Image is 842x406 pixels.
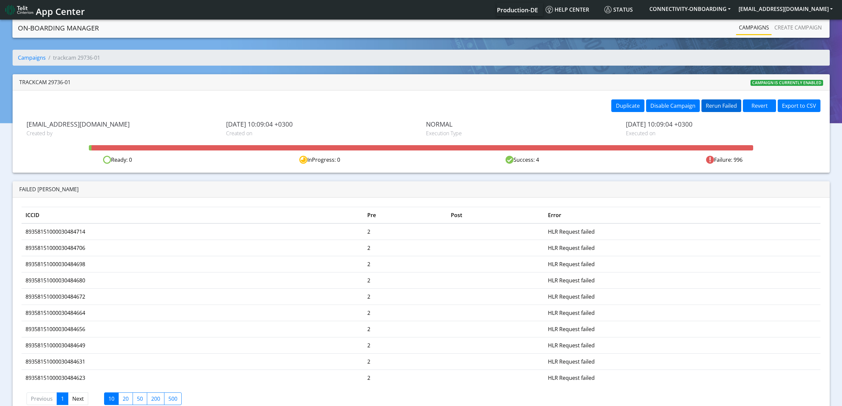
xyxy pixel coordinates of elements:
span: Production-DE [497,6,538,14]
a: Create campaign [772,21,824,34]
nav: breadcrumb [13,50,830,71]
a: Campaigns [736,21,772,34]
img: knowledge.svg [546,6,553,13]
label: 200 [147,392,164,405]
td: HLR Request failed [544,337,820,353]
th: Error [544,207,820,223]
a: Your current platform instance [497,3,538,16]
button: CONNECTIVITY-ONBOARDING [645,3,735,15]
span: App Center [36,5,85,18]
label: 500 [164,392,182,405]
td: 2 [363,337,447,353]
td: 2 [363,272,447,288]
a: Campaigns [18,54,46,61]
li: trackcam 29736-01 [46,54,100,62]
span: Execution Type [426,129,616,137]
label: 50 [133,392,147,405]
span: [DATE] 10:09:04 +0300 [626,120,816,128]
a: Status [602,3,645,16]
td: 2 [363,353,447,370]
span: Executed on [626,129,816,137]
td: 2 [363,223,447,240]
td: 89358151000030484631 [22,353,363,370]
th: Post [447,207,544,223]
img: in-progress.svg [299,156,307,164]
span: Help center [546,6,589,13]
td: HLR Request failed [544,256,820,272]
td: 89358151000030484680 [22,272,363,288]
td: HLR Request failed [544,370,820,386]
td: 89358151000030484623 [22,370,363,386]
a: On-Boarding Manager [18,22,99,35]
td: HLR Request failed [544,223,820,240]
td: HLR Request failed [544,321,820,337]
img: ready.svg [103,156,111,164]
div: Success: 4 [421,156,623,164]
td: 2 [363,305,447,321]
td: 89358151000030484706 [22,240,363,256]
td: HLR Request failed [544,272,820,288]
div: Ready: 0 [17,156,219,164]
button: Duplicate [611,99,644,112]
img: success.svg [506,156,513,164]
td: 89358151000030484714 [22,223,363,240]
img: logo-telit-cinterion-gw-new.png [5,5,33,15]
a: 1 [57,392,68,405]
td: 89358151000030484649 [22,337,363,353]
div: InProgress: 0 [219,156,421,164]
a: Next [68,392,88,405]
td: 2 [363,288,447,305]
span: Status [604,6,633,13]
td: HLR Request failed [544,353,820,370]
td: 89358151000030484672 [22,288,363,305]
button: [EMAIL_ADDRESS][DOMAIN_NAME] [735,3,837,15]
td: 2 [363,321,447,337]
label: 10 [104,392,119,405]
label: 20 [118,392,133,405]
th: ICCID [22,207,363,223]
button: Rerun Failed [701,99,741,112]
div: trackcam 29736-01 [19,78,71,86]
td: HLR Request failed [544,305,820,321]
img: fail.svg [706,156,714,164]
span: Created on [226,129,416,137]
a: Help center [543,3,602,16]
button: Disable Campaign [646,99,700,112]
span: [DATE] 10:09:04 +0300 [226,120,416,128]
td: 89358151000030484656 [22,321,363,337]
td: 2 [363,370,447,386]
td: HLR Request failed [544,288,820,305]
button: Revert [743,99,776,112]
span: [EMAIL_ADDRESS][DOMAIN_NAME] [27,120,216,128]
button: Export to CSV [778,99,820,112]
td: 89358151000030484698 [22,256,363,272]
span: NORMAL [426,120,616,128]
span: Campaign is currently enabled [751,80,823,86]
span: Created by [27,129,216,137]
a: App Center [5,3,84,17]
td: 89358151000030484664 [22,305,363,321]
div: Failed [PERSON_NAME] [19,185,823,193]
th: Pre [363,207,447,223]
td: HLR Request failed [544,240,820,256]
td: 2 [363,240,447,256]
div: Failure: 996 [623,156,825,164]
td: 2 [363,256,447,272]
img: status.svg [604,6,612,13]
